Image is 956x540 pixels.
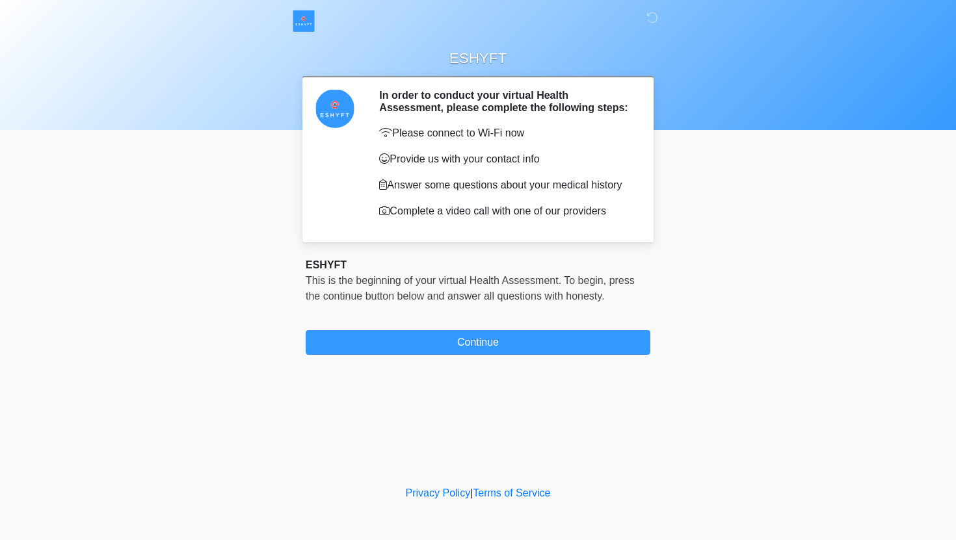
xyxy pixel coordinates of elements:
[306,330,650,355] button: Continue
[293,10,315,32] img: ESHYFT Logo
[296,47,660,71] h1: ESHYFT
[379,177,631,193] p: Answer some questions about your medical history
[379,151,631,167] p: Provide us with your contact info
[473,487,550,498] a: Terms of Service
[315,89,354,128] img: Agent Avatar
[306,275,635,302] span: This is the beginning of your virtual Health Assessment. ﻿﻿﻿﻿﻿﻿To begin, ﻿﻿﻿﻿﻿﻿﻿﻿﻿﻿﻿﻿﻿﻿﻿﻿﻿﻿press ...
[379,125,631,141] p: Please connect to Wi-Fi now
[379,203,631,219] p: Complete a video call with one of our providers
[306,257,650,273] div: ESHYFT
[406,487,471,498] a: Privacy Policy
[379,89,631,114] h2: In order to conduct your virtual Health Assessment, please complete the following steps:
[470,487,473,498] a: |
